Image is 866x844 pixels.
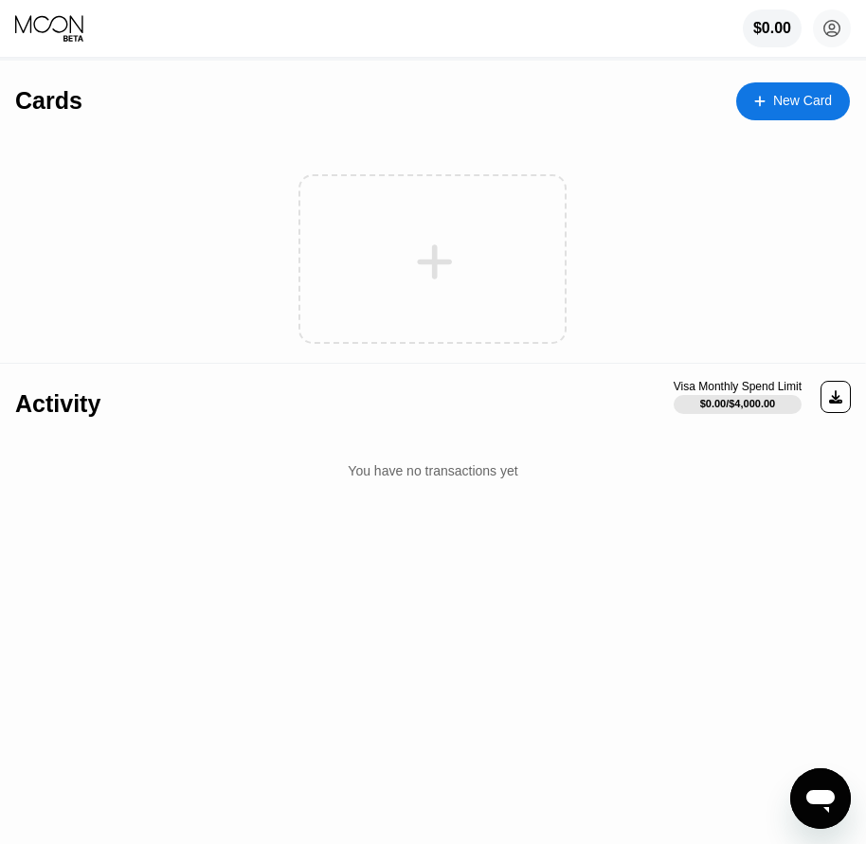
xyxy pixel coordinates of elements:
[15,390,100,418] div: Activity
[743,9,802,47] div: $0.00
[790,768,851,829] iframe: Button to launch messaging window
[753,20,791,37] div: $0.00
[736,82,850,120] div: New Card
[674,380,802,414] div: Visa Monthly Spend Limit$0.00/$4,000.00
[15,87,82,115] div: Cards
[700,398,776,409] div: $0.00 / $4,000.00
[674,380,802,393] div: Visa Monthly Spend Limit
[15,444,851,497] div: You have no transactions yet
[773,93,832,109] div: New Card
